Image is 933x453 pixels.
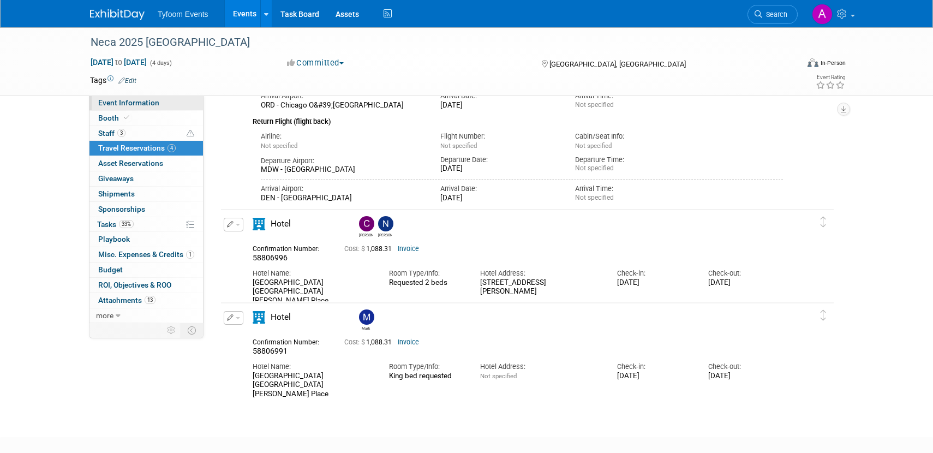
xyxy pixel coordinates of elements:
[389,278,464,287] div: Requested 2 beds
[89,308,203,323] a: more
[440,194,559,203] div: [DATE]
[89,232,203,247] a: Playbook
[271,219,291,229] span: Hotel
[261,156,424,166] div: Departure Airport:
[480,278,600,297] div: [STREET_ADDRESS][PERSON_NAME]
[89,293,203,308] a: Attachments13
[89,263,203,277] a: Budget
[440,155,559,165] div: Departure Date:
[820,59,846,67] div: In-Person
[440,184,559,194] div: Arrival Date:
[98,250,194,259] span: Misc. Expenses & Credits
[359,325,373,331] div: Mark Nelson
[398,338,419,346] a: Invoice
[253,335,328,347] div: Confirmation Number:
[89,278,203,293] a: ROI, Objectives & ROO
[821,217,826,228] i: Click and drag to move item
[98,296,155,305] span: Attachments
[617,362,692,372] div: Check-in:
[87,33,781,52] div: Neca 2025 [GEOGRAPHIC_DATA]
[575,132,693,141] div: Cabin/Seat Info:
[344,245,396,253] span: 1,088.31
[98,189,135,198] span: Shipments
[89,96,203,110] a: Event Information
[253,218,265,230] i: Hotel
[113,58,124,67] span: to
[261,184,424,194] div: Arrival Airport:
[549,60,686,68] span: [GEOGRAPHIC_DATA], [GEOGRAPHIC_DATA]
[98,265,123,274] span: Budget
[359,216,374,231] img: Corbin Nelson
[378,216,393,231] img: Nathan Nelson
[344,338,396,346] span: 1,088.31
[89,156,203,171] a: Asset Reservations
[253,242,328,253] div: Confirmation Number:
[96,311,113,320] span: more
[253,278,373,306] div: [GEOGRAPHIC_DATA] [GEOGRAPHIC_DATA] [PERSON_NAME] Place
[359,309,374,325] img: Mark Nelson
[733,57,846,73] div: Event Format
[344,338,366,346] span: Cost: $
[398,245,419,253] a: Invoice
[356,309,375,331] div: Mark Nelson
[375,216,394,237] div: Nathan Nelson
[145,296,155,304] span: 13
[89,202,203,217] a: Sponsorships
[89,141,203,156] a: Travel Reservations4
[253,362,373,372] div: Hotel Name:
[89,247,203,262] a: Misc. Expenses & Credits1
[271,312,291,322] span: Hotel
[261,101,424,110] div: ORD - Chicago O&#39;[GEOGRAPHIC_DATA]
[97,220,134,229] span: Tasks
[187,129,194,139] span: Potential Scheduling Conflict -- at least one attendee is tagged in another overlapping event.
[575,101,693,109] div: Not specified
[359,231,373,237] div: Corbin Nelson
[98,159,163,168] span: Asset Reservations
[617,269,692,278] div: Check-in:
[89,171,203,186] a: Giveaways
[98,114,131,122] span: Booth
[389,362,464,372] div: Room Type/Info:
[617,372,692,381] div: [DATE]
[708,372,783,381] div: [DATE]
[89,126,203,141] a: Staff3
[480,372,517,380] span: Not specified
[98,174,134,183] span: Giveaways
[253,372,373,399] div: [GEOGRAPHIC_DATA] [GEOGRAPHIC_DATA] [PERSON_NAME] Place
[440,164,559,174] div: [DATE]
[440,101,559,110] div: [DATE]
[90,9,145,20] img: ExhibitDay
[119,220,134,228] span: 33%
[821,310,826,321] i: Click and drag to move item
[89,217,203,232] a: Tasks33%
[124,115,129,121] i: Booth reservation complete
[98,129,125,138] span: Staff
[812,4,833,25] img: Angie Nichols
[261,132,424,141] div: Airline:
[253,110,783,127] div: Return Flight (flight back)
[181,323,204,337] td: Toggle Event Tabs
[253,253,288,262] span: 58806996
[117,129,125,137] span: 3
[440,142,477,150] span: Not specified
[98,98,159,107] span: Event Information
[89,187,203,201] a: Shipments
[253,311,265,324] i: Hotel
[98,235,130,243] span: Playbook
[816,75,845,80] div: Event Rating
[90,75,136,86] td: Tags
[440,132,559,141] div: Flight Number:
[158,10,208,19] span: Tyfoom Events
[575,194,693,202] div: Not specified
[708,269,783,278] div: Check-out:
[575,142,612,150] span: Not specified
[378,231,392,237] div: Nathan Nelson
[261,194,424,203] div: DEN - [GEOGRAPHIC_DATA]
[149,59,172,67] span: (4 days)
[344,245,366,253] span: Cost: $
[808,58,818,67] img: Format-Inperson.png
[98,205,145,213] span: Sponsorships
[389,269,464,278] div: Room Type/Info:
[708,362,783,372] div: Check-out:
[168,144,176,152] span: 4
